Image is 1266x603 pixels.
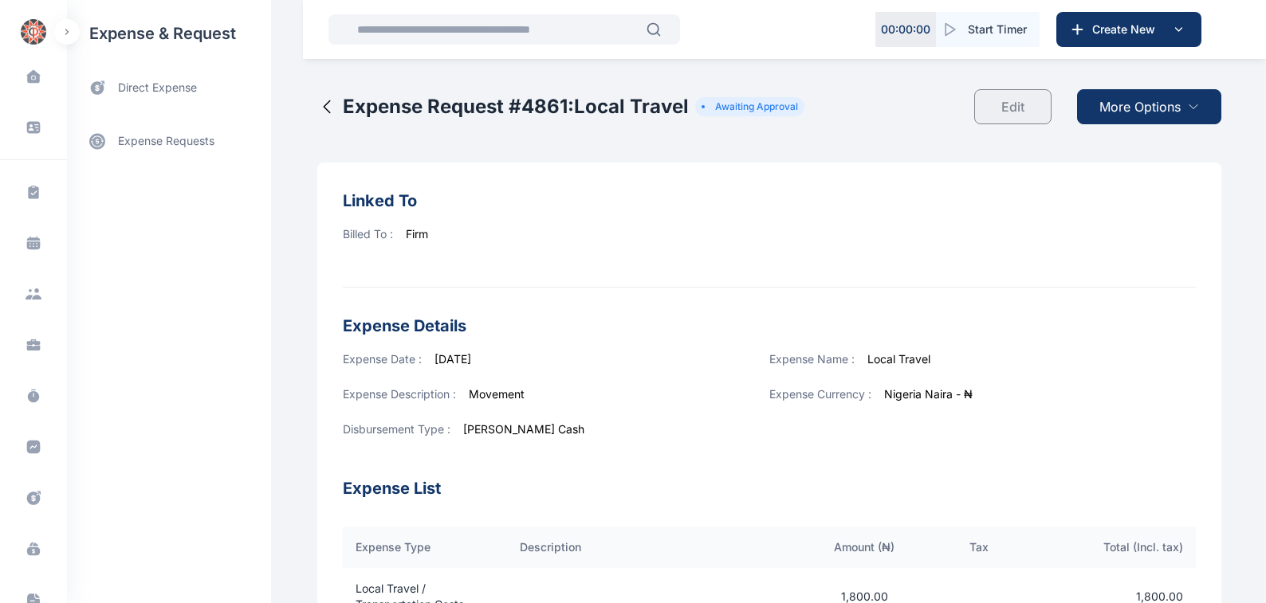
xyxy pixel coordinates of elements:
[343,313,1196,339] h3: Expense Details
[67,109,271,160] div: expense requests
[769,352,855,366] span: Expense Name :
[881,22,930,37] p: 00 : 00 : 00
[343,527,501,568] th: Expense Type
[343,352,422,366] span: Expense Date :
[343,422,450,436] span: Disbursement Type :
[67,122,271,160] a: expense requests
[317,76,804,137] button: Expense Request #4861:Local TravelAwaiting Approval
[867,352,930,366] span: Local Travel
[118,80,197,96] span: direct expense
[936,12,1040,47] button: Start Timer
[922,527,1036,568] th: Tax
[1056,12,1201,47] button: Create New
[343,387,456,401] span: Expense Description :
[463,422,584,436] span: [PERSON_NAME] Cash
[1099,97,1181,116] span: More Options
[469,387,525,401] span: Movement
[974,89,1052,124] button: Edit
[968,22,1027,37] span: Start Timer
[808,527,922,568] th: Amount ( ₦ )
[434,352,471,366] span: [DATE]
[343,188,1196,213] h3: Linked To
[702,100,798,113] li: Awaiting Approval
[769,387,871,401] span: Expense Currency :
[406,227,428,241] span: Firm
[974,76,1064,137] a: Edit
[1086,22,1169,37] span: Create New
[67,67,271,109] a: direct expense
[884,387,973,401] span: Nigeria Naira - ₦
[343,227,393,241] span: Billed To :
[343,94,689,119] h2: Expense Request # 4861 : Local Travel
[343,456,1196,501] h3: Expense List
[501,527,808,568] th: Description
[1036,527,1197,568] th: Total (Incl. tax)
